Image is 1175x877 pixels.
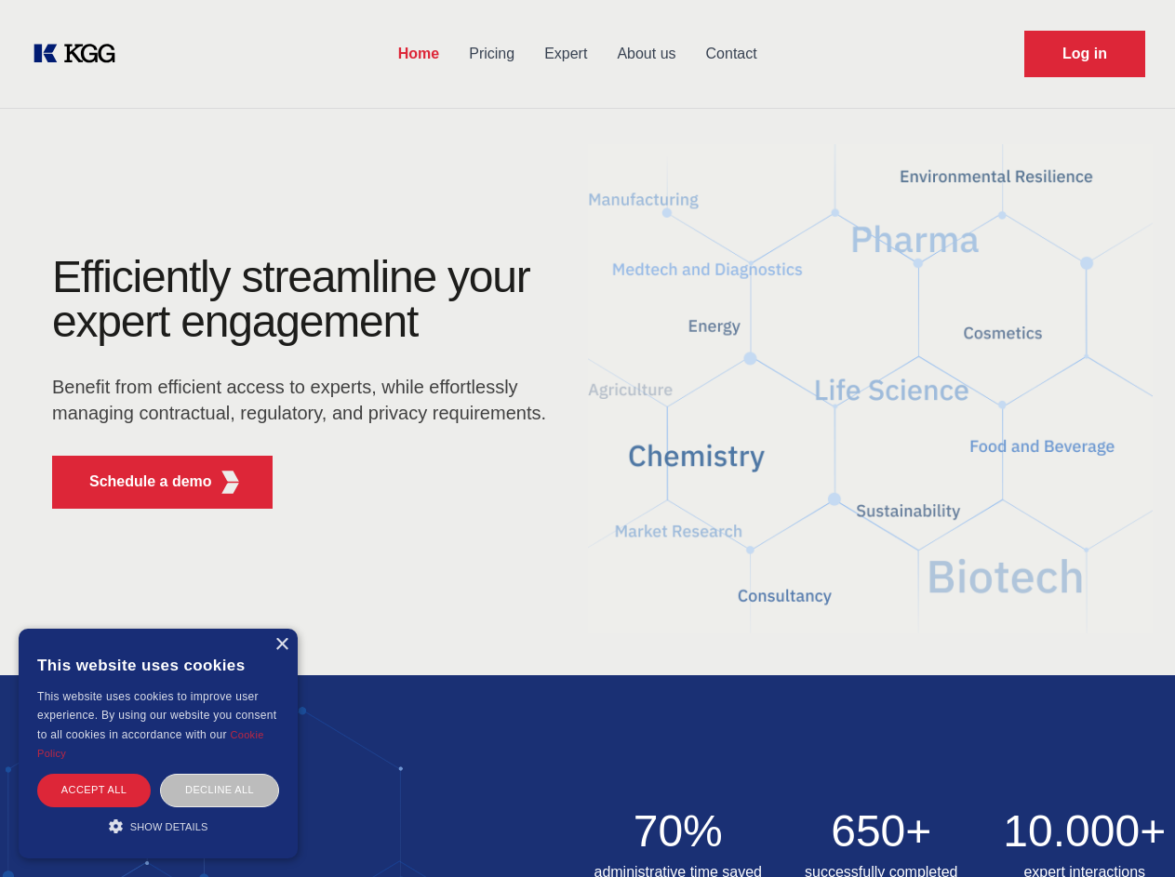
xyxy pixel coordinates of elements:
a: Home [383,30,454,78]
a: About us [602,30,690,78]
div: Accept all [37,774,151,806]
a: Pricing [454,30,529,78]
div: This website uses cookies [37,643,279,687]
span: Show details [130,821,208,832]
h2: 650+ [791,809,972,854]
a: Expert [529,30,602,78]
div: Show details [37,817,279,835]
a: Request Demo [1024,31,1145,77]
a: KOL Knowledge Platform: Talk to Key External Experts (KEE) [30,39,130,69]
span: This website uses cookies to improve user experience. By using our website you consent to all coo... [37,690,276,741]
button: Schedule a demoKGG Fifth Element RED [52,456,273,509]
p: Benefit from efficient access to experts, while effortlessly managing contractual, regulatory, an... [52,374,558,426]
div: Decline all [160,774,279,806]
iframe: Chat Widget [1082,788,1175,877]
p: Schedule a demo [89,471,212,493]
h1: Efficiently streamline your expert engagement [52,255,558,344]
div: Close [274,638,288,652]
a: Contact [691,30,772,78]
a: Cookie Policy [37,729,264,759]
img: KGG Fifth Element RED [588,121,1154,657]
img: KGG Fifth Element RED [219,471,242,494]
h2: 70% [588,809,769,854]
